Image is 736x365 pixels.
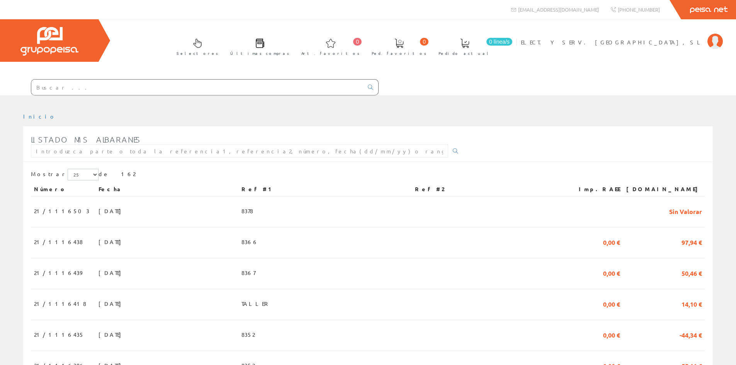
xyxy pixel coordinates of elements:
select: Mostrar [68,169,99,180]
span: [PHONE_NUMBER] [618,6,660,13]
span: 0,00 € [603,297,620,310]
span: Sin Valorar [669,204,702,217]
span: 14,10 € [682,297,702,310]
span: 21/1116503 [34,204,89,217]
span: 8367 [241,266,255,279]
span: 8352 [241,328,255,341]
span: 21/1116435 [34,328,84,341]
span: [DATE] [99,266,125,279]
span: TALLER [241,297,271,310]
span: 21/1116439 [34,266,82,279]
span: Últimas compras [230,49,289,57]
div: de 162 [31,169,705,182]
span: Selectores [177,49,218,57]
span: 21/1116438 [34,235,83,248]
span: Pedido actual [439,49,491,57]
label: Mostrar [31,169,99,180]
span: Ped. favoritos [372,49,427,57]
span: Listado mis albaranes [31,135,141,144]
span: [DATE] [99,297,125,310]
span: [DATE] [99,328,125,341]
th: Ref #1 [238,182,412,196]
span: 0,00 € [603,266,620,279]
th: Ref #2 [412,182,565,196]
a: Selectores [169,32,222,60]
a: 0 línea/s Pedido actual [431,32,514,60]
a: Últimas compras [223,32,293,60]
span: 8378 [241,204,253,217]
input: Buscar ... [31,80,363,95]
span: ELECT. Y SERV. [GEOGRAPHIC_DATA], SL [521,38,704,46]
span: 0 [353,38,362,46]
span: 0,00 € [603,328,620,341]
span: Art. favoritos [301,49,360,57]
span: 8366 [241,235,258,248]
span: 0,00 € [603,235,620,248]
span: 50,46 € [682,266,702,279]
span: [DATE] [99,204,125,217]
th: Fecha [95,182,238,196]
th: Número [31,182,95,196]
span: [DATE] [99,235,125,248]
a: Inicio [23,113,56,120]
span: 0 línea/s [486,38,512,46]
th: [DOMAIN_NAME] [623,182,705,196]
span: -44,34 € [680,328,702,341]
th: Imp.RAEE [565,182,623,196]
input: Introduzca parte o toda la referencia1, referencia2, número, fecha(dd/mm/yy) o rango de fechas(dd... [31,144,448,158]
span: 97,94 € [682,235,702,248]
span: [EMAIL_ADDRESS][DOMAIN_NAME] [518,6,599,13]
span: 21/1116418 [34,297,86,310]
a: ELECT. Y SERV. [GEOGRAPHIC_DATA], SL [521,32,723,39]
span: 0 [420,38,428,46]
img: Grupo Peisa [20,27,78,56]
